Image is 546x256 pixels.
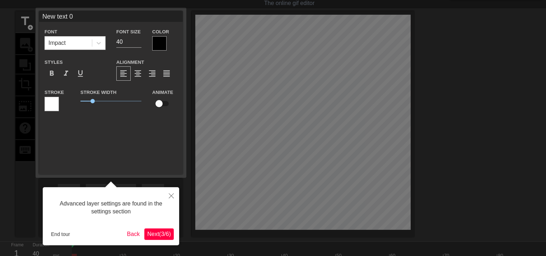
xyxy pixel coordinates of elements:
button: Close [163,187,179,204]
button: Next [144,228,174,240]
div: Advanced layer settings are found in the settings section [48,193,174,223]
span: Next ( 3 / 6 ) [147,231,171,237]
button: End tour [48,229,73,240]
button: Back [124,228,143,240]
